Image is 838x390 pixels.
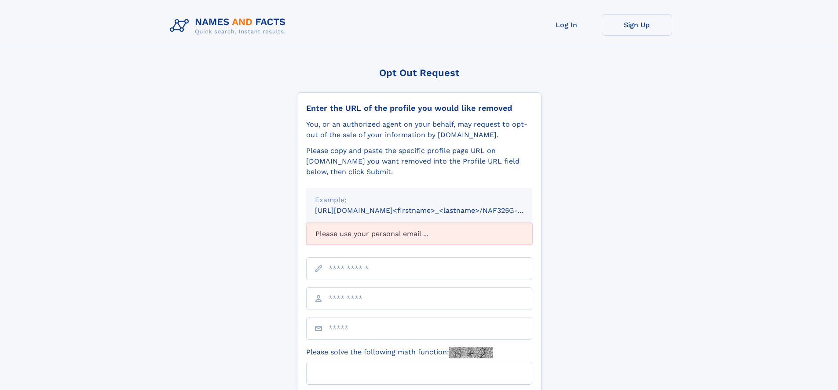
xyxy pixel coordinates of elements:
div: Example: [315,195,523,205]
div: Please use your personal email ... [306,223,532,245]
div: Enter the URL of the profile you would like removed [306,103,532,113]
a: Sign Up [602,14,672,36]
div: Please copy and paste the specific profile page URL on [DOMAIN_NAME] you want removed into the Pr... [306,146,532,177]
img: Logo Names and Facts [166,14,293,38]
div: Opt Out Request [297,67,542,78]
div: You, or an authorized agent on your behalf, may request to opt-out of the sale of your informatio... [306,119,532,140]
label: Please solve the following math function: [306,347,493,358]
small: [URL][DOMAIN_NAME]<firstname>_<lastname>/NAF325G-xxxxxxxx [315,206,549,215]
a: Log In [531,14,602,36]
